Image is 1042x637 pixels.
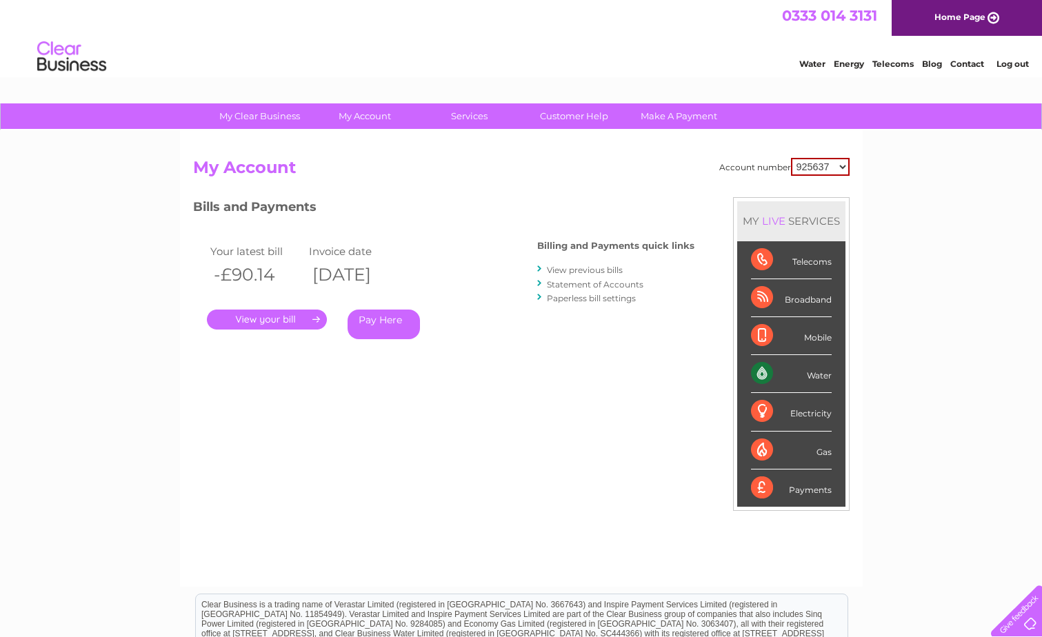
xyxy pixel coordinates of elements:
[207,242,306,261] td: Your latest bill
[305,261,405,289] th: [DATE]
[751,241,832,279] div: Telecoms
[996,59,1029,69] a: Log out
[547,265,623,275] a: View previous bills
[751,279,832,317] div: Broadband
[751,393,832,431] div: Electricity
[193,158,850,184] h2: My Account
[412,103,526,129] a: Services
[348,310,420,339] a: Pay Here
[782,7,877,24] a: 0333 014 3131
[751,469,832,507] div: Payments
[308,103,421,129] a: My Account
[751,355,832,393] div: Water
[547,279,643,290] a: Statement of Accounts
[193,197,694,221] h3: Bills and Payments
[207,261,306,289] th: -£90.14
[203,103,317,129] a: My Clear Business
[537,241,694,251] h4: Billing and Payments quick links
[922,59,942,69] a: Blog
[547,293,636,303] a: Paperless bill settings
[834,59,864,69] a: Energy
[737,201,845,241] div: MY SERVICES
[305,242,405,261] td: Invoice date
[759,214,788,228] div: LIVE
[37,36,107,78] img: logo.png
[622,103,736,129] a: Make A Payment
[799,59,825,69] a: Water
[751,432,832,469] div: Gas
[751,317,832,355] div: Mobile
[196,8,848,67] div: Clear Business is a trading name of Verastar Limited (registered in [GEOGRAPHIC_DATA] No. 3667643...
[719,158,850,176] div: Account number
[207,310,327,330] a: .
[950,59,984,69] a: Contact
[872,59,914,69] a: Telecoms
[517,103,631,129] a: Customer Help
